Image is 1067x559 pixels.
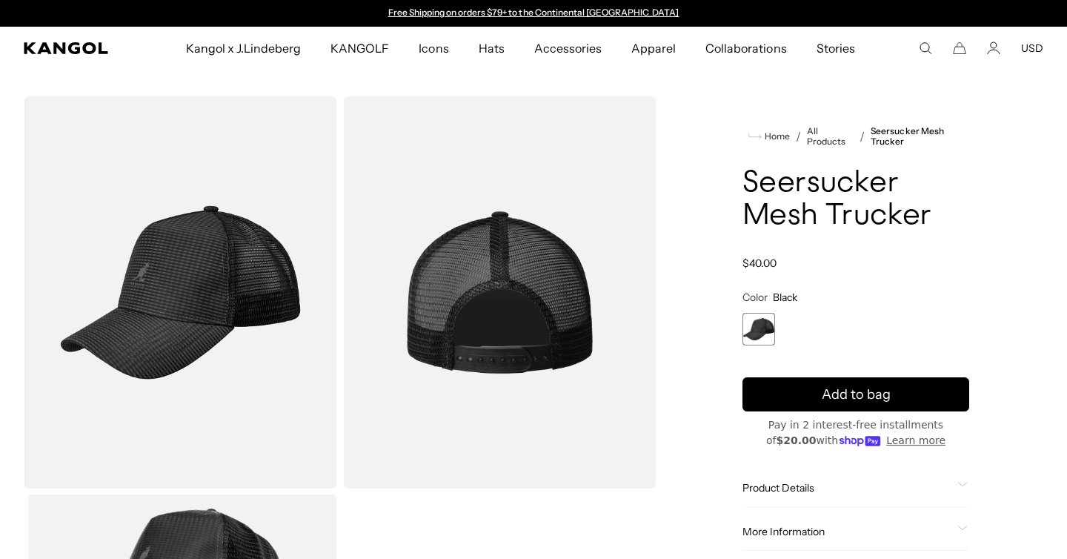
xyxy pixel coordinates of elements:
[742,257,777,270] span: $40.00
[24,96,337,489] img: color-black
[742,481,951,494] span: Product Details
[807,126,854,147] a: All Products
[854,128,865,145] li: /
[171,27,316,70] a: Kangol x J.Lindeberg
[742,291,768,304] span: Color
[748,130,790,143] a: Home
[404,27,463,70] a: Icons
[742,313,775,345] label: Black
[742,313,775,345] div: 1 of 1
[705,27,786,70] span: Collaborations
[479,27,505,70] span: Hats
[534,27,602,70] span: Accessories
[953,42,966,55] button: Cart
[871,126,969,147] a: Seersucker Mesh Trucker
[742,525,951,538] span: More Information
[419,27,448,70] span: Icons
[24,42,122,54] a: Kangol
[919,42,932,55] summary: Search here
[616,27,691,70] a: Apparel
[987,42,1000,55] a: Account
[691,27,801,70] a: Collaborations
[773,291,797,304] span: Black
[762,131,790,142] span: Home
[742,168,969,233] h1: Seersucker Mesh Trucker
[802,27,870,70] a: Stories
[381,7,686,19] div: Announcement
[822,385,891,405] span: Add to bag
[1021,42,1043,55] button: USD
[817,27,855,70] span: Stories
[330,27,389,70] span: KANGOLF
[519,27,616,70] a: Accessories
[464,27,519,70] a: Hats
[381,7,686,19] slideshow-component: Announcement bar
[381,7,686,19] div: 1 of 2
[186,27,302,70] span: Kangol x J.Lindeberg
[742,377,969,411] button: Add to bag
[343,96,657,489] img: color-black
[631,27,676,70] span: Apparel
[388,7,679,18] a: Free Shipping on orders $79+ to the Continental [GEOGRAPHIC_DATA]
[742,126,969,147] nav: breadcrumbs
[790,128,801,145] li: /
[316,27,404,70] a: KANGOLF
